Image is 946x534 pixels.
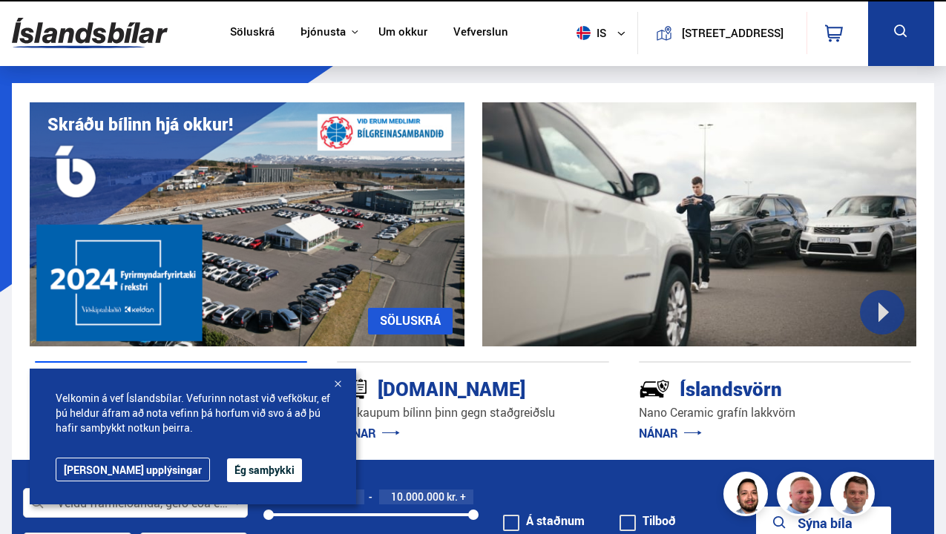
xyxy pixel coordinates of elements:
div: [DOMAIN_NAME] [337,375,556,400]
img: eKx6w-_Home_640_.png [30,102,464,346]
p: Nano Ceramic grafín lakkvörn [639,404,911,421]
img: svg+xml;base64,PHN2ZyB4bWxucz0iaHR0cDovL3d3dy53My5vcmcvMjAwMC9zdmciIHdpZHRoPSI1MTIiIGhlaWdodD0iNT... [577,26,591,40]
img: siFngHWaQ9KaOqBr.png [779,474,824,518]
img: G0Ugv5HjCgRt.svg [12,9,168,57]
button: Þjónusta [300,25,346,39]
div: Íslandsvörn [639,375,858,400]
a: Vefverslun [453,25,508,41]
span: kr. [447,491,458,503]
a: Um okkur [378,25,427,41]
h1: Skráðu bílinn hjá okkur! [47,114,233,134]
img: -Svtn6bYgwAsiwNX.svg [639,373,670,404]
a: SÖLUSKRÁ [368,308,453,334]
img: nhp88E3Fdnt1Opn2.png [726,474,770,518]
button: [STREET_ADDRESS] [678,27,787,39]
label: Á staðnum [503,515,585,527]
button: Ég samþykki [227,458,302,482]
p: Við kaupum bílinn þinn gegn staðgreiðslu [337,404,609,421]
a: NÁNAR [337,425,400,441]
a: NÁNAR [639,425,702,441]
button: is [571,11,637,55]
span: + [460,491,466,503]
a: Söluskrá [230,25,275,41]
span: is [571,26,608,40]
label: Tilboð [620,515,676,527]
a: [STREET_ADDRESS] [646,12,798,54]
img: FbJEzSuNWCJXmdc-.webp [832,474,877,518]
span: Velkomin á vef Íslandsbílar. Vefurinn notast við vefkökur, ef þú heldur áfram að nota vefinn þá h... [56,391,330,435]
span: 10.000.000 [391,489,444,504]
a: [PERSON_NAME] upplýsingar [56,458,210,481]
